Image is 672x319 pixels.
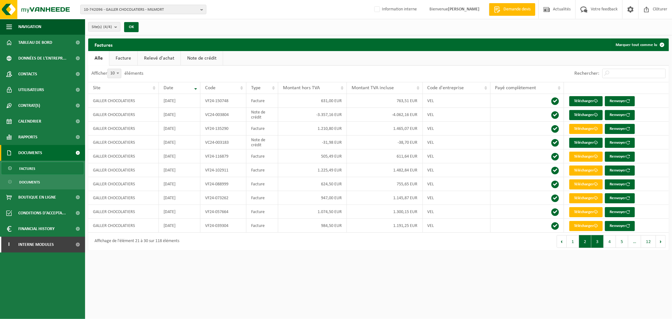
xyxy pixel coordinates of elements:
[200,149,246,163] td: VF24-116879
[246,94,278,108] td: Facture
[159,122,200,136] td: [DATE]
[18,237,54,252] span: Interne modules
[124,22,139,32] button: OK
[164,85,173,90] span: Date
[278,205,347,219] td: 1.074,50 EUR
[200,108,246,122] td: VC24-003804
[159,205,200,219] td: [DATE]
[246,205,278,219] td: Facture
[159,136,200,149] td: [DATE]
[278,219,347,233] td: 984,50 EUR
[604,235,616,248] button: 4
[2,176,83,188] a: Documents
[107,69,121,78] span: 10
[80,5,206,14] button: 10-742096 - GALLER CHOCOLATIERS - MILMORT
[88,108,159,122] td: GALLER CHOCOLATIERS
[92,22,112,32] span: Site(s)
[569,207,603,217] a: Télécharger
[278,163,347,177] td: 1.225,49 EUR
[347,136,423,149] td: -38,70 EUR
[200,219,246,233] td: VF24-039304
[605,96,635,106] button: Renvoyer
[605,193,635,203] button: Renvoyer
[569,165,603,176] a: Télécharger
[574,71,599,76] label: Rechercher:
[278,177,347,191] td: 624,50 EUR
[423,136,491,149] td: VEL
[428,85,464,90] span: Code d'entreprise
[246,122,278,136] td: Facture
[278,108,347,122] td: -3.357,16 EUR
[605,110,635,120] button: Renvoyer
[278,122,347,136] td: 1.210,80 EUR
[495,85,536,90] span: Payé complètement
[18,82,44,98] span: Utilisateurs
[84,5,198,14] span: 10-742096 - GALLER CHOCOLATIERS - MILMORT
[159,219,200,233] td: [DATE]
[423,205,491,219] td: VEL
[108,69,121,78] span: 10
[347,191,423,205] td: 1.145,87 EUR
[159,94,200,108] td: [DATE]
[246,191,278,205] td: Facture
[502,6,532,13] span: Demande devis
[88,22,120,32] button: Site(s)(4/4)
[246,177,278,191] td: Facture
[251,85,261,90] span: Type
[88,177,159,191] td: GALLER CHOCOLATIERS
[347,108,423,122] td: -4.062,16 EUR
[18,189,56,205] span: Boutique en ligne
[246,163,278,177] td: Facture
[18,19,41,35] span: Navigation
[88,205,159,219] td: GALLER CHOCOLATIERS
[628,235,641,248] span: …
[605,207,635,217] button: Renvoyer
[579,235,591,248] button: 2
[200,191,246,205] td: VF24-073262
[200,122,246,136] td: VF24-135290
[159,163,200,177] td: [DATE]
[88,136,159,149] td: GALLER CHOCOLATIERS
[159,177,200,191] td: [DATE]
[181,51,223,66] a: Note de crédit
[91,236,179,247] div: Affichage de l'élément 21 à 30 sur 118 éléments
[200,94,246,108] td: VF24-150748
[19,176,40,188] span: Documents
[605,165,635,176] button: Renvoyer
[569,221,603,231] a: Télécharger
[557,235,567,248] button: Previous
[347,122,423,136] td: 1.465,07 EUR
[200,136,246,149] td: VC24-003183
[18,50,66,66] span: Données de l'entrepr...
[347,149,423,163] td: 611,64 EUR
[278,94,347,108] td: 631,00 EUR
[641,235,656,248] button: 12
[6,237,12,252] span: I
[88,38,119,51] h2: Factures
[569,179,603,189] a: Télécharger
[605,152,635,162] button: Renvoyer
[18,66,37,82] span: Contacts
[88,191,159,205] td: GALLER CHOCOLATIERS
[569,193,603,203] a: Télécharger
[423,94,491,108] td: VEL
[246,149,278,163] td: Facture
[200,177,246,191] td: VF24-088999
[18,221,55,237] span: Financial History
[347,205,423,219] td: 1.300,15 EUR
[246,219,278,233] td: Facture
[611,38,668,51] button: Marquer tout comme lu
[591,235,604,248] button: 3
[18,205,66,221] span: Conditions d'accepta...
[88,149,159,163] td: GALLER CHOCOLATIERS
[159,149,200,163] td: [DATE]
[246,108,278,122] td: Note de crédit
[88,51,109,66] a: Alle
[605,179,635,189] button: Renvoyer
[569,152,603,162] a: Télécharger
[352,85,394,90] span: Montant TVA incluse
[246,136,278,149] td: Note de crédit
[91,71,143,76] label: Afficher éléments
[347,219,423,233] td: 1.191,25 EUR
[569,124,603,134] a: Télécharger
